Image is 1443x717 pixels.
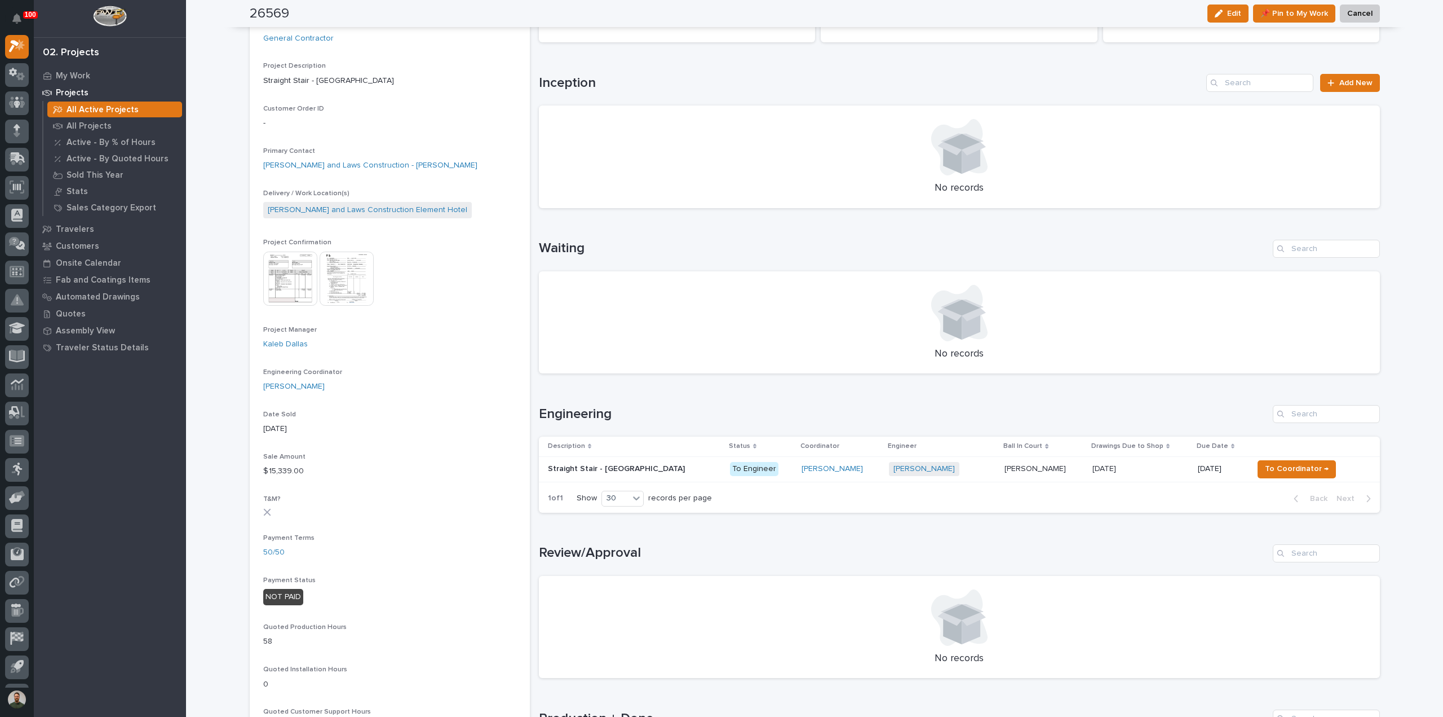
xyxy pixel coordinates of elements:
span: Add New [1339,79,1373,87]
a: General Contractor [263,33,334,45]
p: - [263,117,516,129]
p: Traveler Status Details [56,343,149,353]
h1: Inception [539,75,1202,91]
span: 📌 Pin to My Work [1260,7,1328,20]
a: All Projects [43,118,186,134]
div: To Engineer [730,462,778,476]
h1: Engineering [539,406,1268,423]
a: Traveler Status Details [34,339,186,356]
div: Notifications100 [14,14,29,32]
a: Active - By % of Hours [43,134,186,150]
a: Projects [34,84,186,101]
p: Sales Category Export [67,203,156,213]
a: [PERSON_NAME] [263,381,325,393]
span: Quoted Installation Hours [263,666,347,673]
img: Workspace Logo [93,6,126,27]
button: Notifications [5,7,29,30]
h1: Waiting [539,240,1268,257]
span: Payment Status [263,577,316,584]
span: Payment Terms [263,535,315,542]
button: Edit [1207,5,1249,23]
a: Onsite Calendar [34,254,186,271]
span: Quoted Customer Support Hours [263,709,371,715]
span: Project Description [263,63,326,69]
a: Fab and Coatings Items [34,271,186,288]
p: Fab and Coatings Items [56,275,151,285]
a: Customers [34,237,186,254]
p: [DATE] [1092,462,1118,474]
input: Search [1273,405,1380,423]
p: 100 [25,11,36,19]
div: NOT PAID [263,589,303,605]
p: Coordinator [800,440,839,452]
p: My Work [56,71,90,81]
input: Search [1273,240,1380,258]
p: Travelers [56,225,94,235]
h2: 26569 [250,6,289,22]
p: Status [729,440,750,452]
p: Show [577,494,597,503]
p: Sold This Year [67,170,123,181]
p: [PERSON_NAME] [1004,462,1068,474]
a: Kaleb Dallas [263,338,308,350]
p: Active - By Quoted Hours [67,154,169,164]
p: Straight Stair - [GEOGRAPHIC_DATA] [263,75,516,87]
div: Search [1273,544,1380,562]
p: [DATE] [263,423,516,435]
p: No records [552,653,1366,665]
button: Cancel [1340,5,1380,23]
p: records per page [648,494,712,503]
p: Onsite Calendar [56,258,121,269]
a: [PERSON_NAME] and Laws Construction - [PERSON_NAME] [263,160,477,171]
p: Automated Drawings [56,292,140,302]
a: [PERSON_NAME] [893,464,955,474]
a: Travelers [34,221,186,237]
button: Back [1285,494,1332,504]
h1: Review/Approval [539,545,1268,561]
button: 📌 Pin to My Work [1253,5,1335,23]
p: Ball In Court [1003,440,1042,452]
span: Project Confirmation [263,239,331,246]
a: Assembly View [34,322,186,339]
span: Back [1303,494,1327,504]
a: Automated Drawings [34,288,186,305]
span: Delivery / Work Location(s) [263,190,349,197]
a: Sold This Year [43,167,186,183]
p: All Projects [67,121,112,131]
span: Next [1336,494,1361,504]
span: Customer Order ID [263,105,324,112]
span: Engineering Coordinator [263,369,342,376]
p: Customers [56,241,99,252]
tr: Straight Stair - [GEOGRAPHIC_DATA]Straight Stair - [GEOGRAPHIC_DATA] To Engineer[PERSON_NAME] [PE... [539,456,1380,482]
p: Projects [56,88,88,98]
p: Quotes [56,309,86,319]
span: Sale Amount [263,454,306,460]
button: To Coordinator → [1258,460,1336,478]
p: Assembly View [56,326,115,336]
span: Project Manager [263,327,317,333]
a: Stats [43,183,186,199]
div: 30 [602,492,629,504]
span: Primary Contact [263,148,315,155]
p: No records [552,348,1366,360]
p: 0 [263,679,516,690]
p: Active - By % of Hours [67,138,156,148]
p: $ 15,339.00 [263,465,516,477]
span: Quoted Production Hours [263,624,347,631]
p: Engineer [888,440,917,452]
a: Sales Category Export [43,200,186,215]
p: Due Date [1197,440,1228,452]
a: Add New [1320,74,1379,92]
a: My Work [34,67,186,84]
a: [PERSON_NAME] [802,464,863,474]
div: 02. Projects [43,47,99,59]
span: Cancel [1347,7,1373,20]
a: All Active Projects [43,102,186,117]
input: Search [1206,74,1313,92]
button: Next [1332,494,1380,504]
span: Date Sold [263,411,296,418]
p: No records [552,182,1366,195]
span: T&M? [263,496,281,503]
